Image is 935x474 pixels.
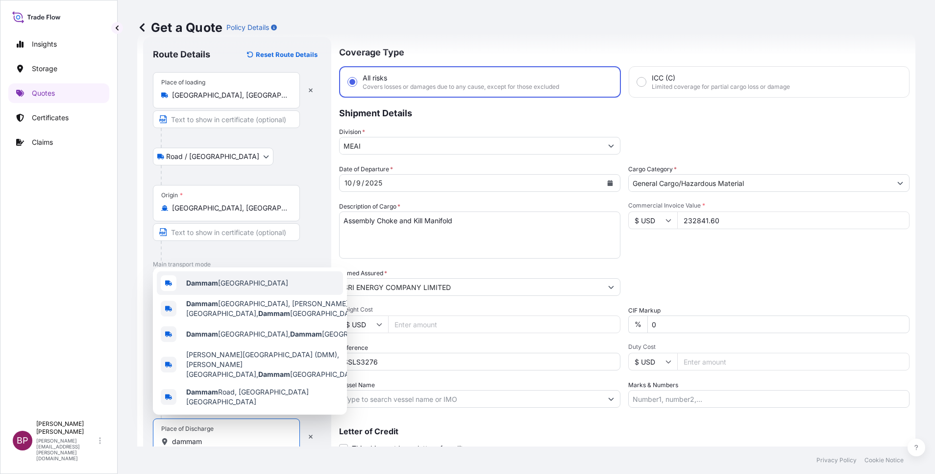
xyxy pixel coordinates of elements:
[153,148,273,165] button: Select transport
[628,390,910,408] input: Number1, number2,...
[628,202,910,210] span: Commercial Invoice Value
[258,309,290,317] b: Dammam
[172,437,288,447] input: Place of Discharge
[339,353,620,370] input: Your internal reference
[153,110,300,128] input: Text to appear on certificate
[172,90,288,100] input: Place of loading
[166,152,259,161] span: Road / [GEOGRAPHIC_DATA]
[864,456,904,464] p: Cookie Notice
[339,164,393,174] span: Date of Departure
[355,177,362,189] div: day,
[137,20,222,35] p: Get a Quote
[339,343,368,353] label: Reference
[17,436,28,446] span: BP
[602,175,618,191] button: Calendar
[340,390,602,408] input: Type to search vessel name or IMO
[161,191,183,199] div: Origin
[339,427,910,435] p: Letter of Credit
[602,137,620,155] button: Show suggestions
[258,370,290,378] b: Dammam
[339,98,910,127] p: Shipment Details
[36,420,97,436] p: [PERSON_NAME] [PERSON_NAME]
[161,79,205,86] div: Place of loading
[186,330,218,338] b: Dammam
[186,278,288,288] span: [GEOGRAPHIC_DATA]
[628,306,661,316] label: CIF Markup
[32,39,57,49] p: Insights
[153,223,300,241] input: Text to appear on certificate
[363,73,387,83] span: All risks
[32,113,69,123] p: Certificates
[891,174,909,192] button: Show suggestions
[602,278,620,296] button: Show suggestions
[352,444,463,453] span: This shipment has a letter of credit
[290,330,322,338] b: Dammam
[153,261,321,268] p: Main transport mode
[32,137,53,147] p: Claims
[677,211,910,229] input: Type amount
[647,316,910,333] input: Enter percentage
[816,456,857,464] p: Privacy Policy
[652,73,675,83] span: ICC (C)
[186,279,218,287] b: Dammam
[153,267,347,415] div: Show suggestions
[339,127,365,137] label: Division
[339,202,400,211] label: Description of Cargo
[388,316,620,333] input: Enter amount
[339,380,375,390] label: Vessel Name
[628,380,678,390] label: Marks & Numbers
[339,306,620,314] span: Freight Cost
[36,438,97,461] p: [PERSON_NAME][EMAIL_ADDRESS][PERSON_NAME][DOMAIN_NAME]
[226,23,269,32] p: Policy Details
[364,177,383,189] div: year,
[628,343,910,351] span: Duty Cost
[628,164,677,174] label: Cargo Category
[186,388,218,396] b: Dammam
[353,177,355,189] div: /
[602,390,620,408] button: Show suggestions
[32,88,55,98] p: Quotes
[652,83,790,91] span: Limited coverage for partial cargo loss or damage
[677,353,910,370] input: Enter amount
[363,83,559,91] span: Covers losses or damages due to any cause, except for those excluded
[186,299,360,318] span: [GEOGRAPHIC_DATA], [PERSON_NAME][GEOGRAPHIC_DATA], [GEOGRAPHIC_DATA]
[186,387,339,407] span: Road, [GEOGRAPHIC_DATA] [GEOGRAPHIC_DATA]
[172,203,288,213] input: Origin
[186,350,360,379] span: [PERSON_NAME][GEOGRAPHIC_DATA] (DMM), [PERSON_NAME][GEOGRAPHIC_DATA], [GEOGRAPHIC_DATA]
[628,316,647,333] div: %
[186,299,218,308] b: Dammam
[629,174,891,192] input: Select a commodity type
[344,177,353,189] div: month,
[340,137,602,155] input: Type to search division
[339,268,387,278] label: Named Assured
[161,425,214,433] div: Place of Discharge
[32,64,57,74] p: Storage
[186,329,392,339] span: [GEOGRAPHIC_DATA], [GEOGRAPHIC_DATA]
[362,177,364,189] div: /
[340,278,602,296] input: Full name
